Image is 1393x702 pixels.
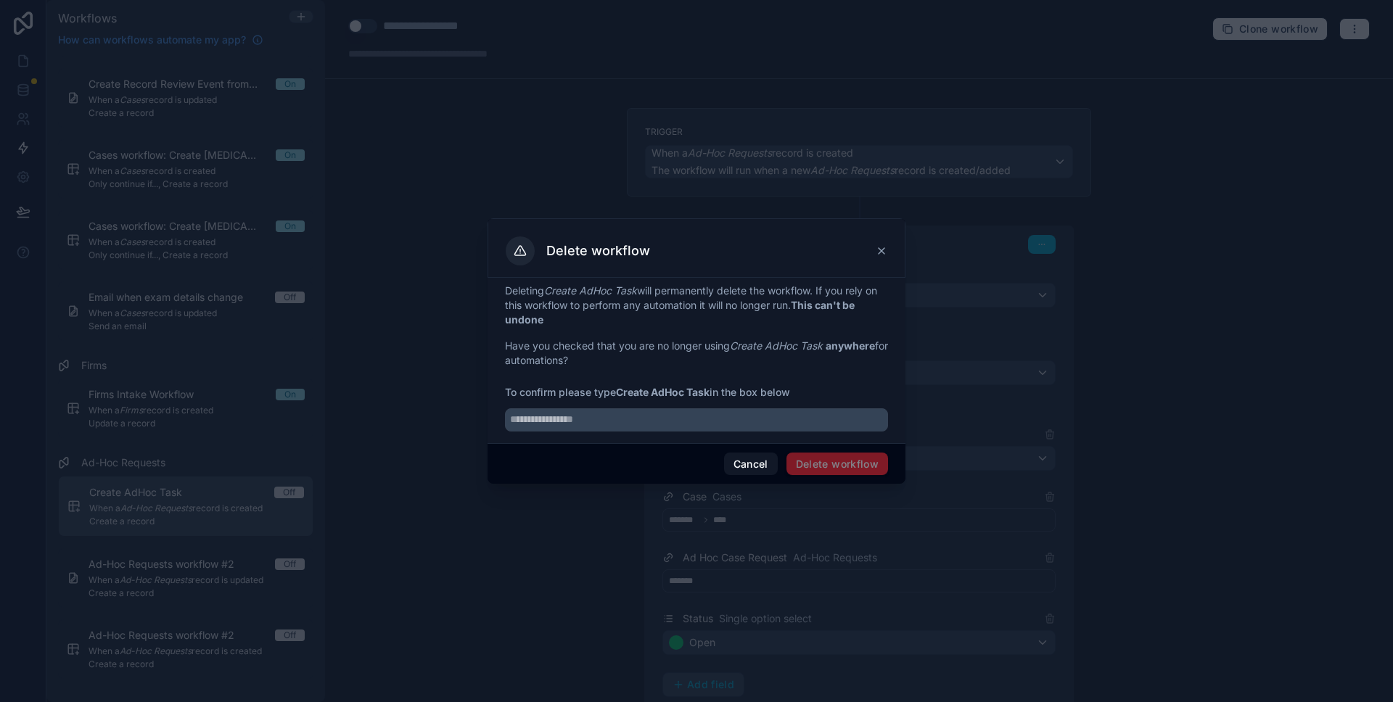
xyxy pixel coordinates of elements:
em: Create AdHoc Task [544,284,637,297]
p: Have you checked that you are no longer using for automations? [505,339,888,368]
strong: This can't be undone [505,299,855,326]
span: To confirm please type in the box below [505,385,888,400]
h3: Delete workflow [546,242,650,260]
strong: Create AdHoc Task [616,386,710,398]
strong: anywhere [826,339,875,352]
button: Cancel [724,453,778,476]
p: Deleting will permanently delete the workflow. If you rely on this workflow to perform any automa... [505,284,888,327]
em: Create AdHoc Task [730,339,823,352]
